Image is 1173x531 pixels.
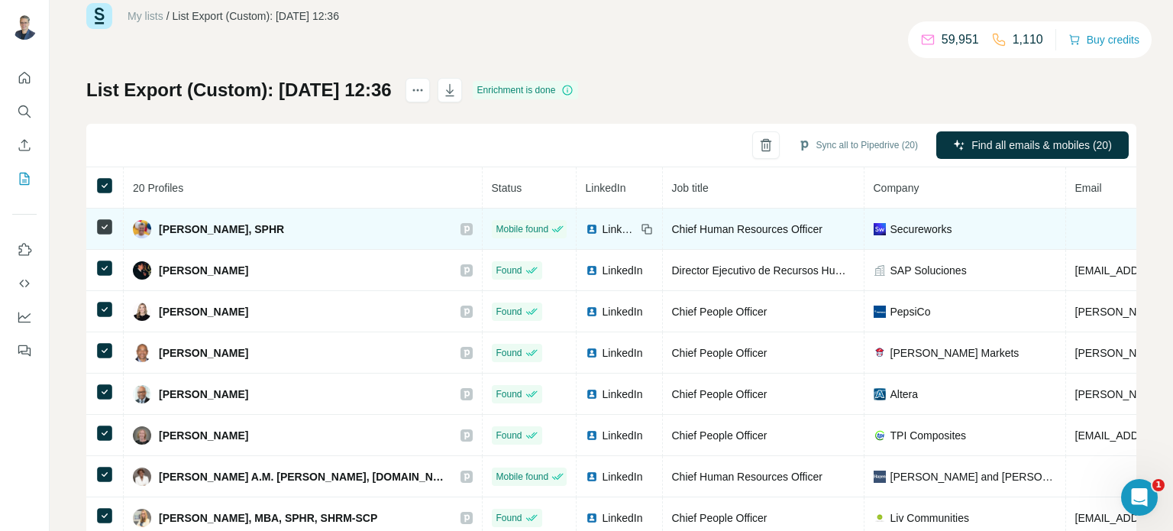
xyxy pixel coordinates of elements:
span: [PERSON_NAME], SPHR [159,222,284,237]
span: SAP Soluciones [890,263,967,278]
img: Avatar [133,385,151,403]
span: [PERSON_NAME] and [PERSON_NAME] [890,469,1056,484]
span: Found [496,305,522,319]
button: Use Surfe on LinkedIn [12,236,37,264]
button: Buy credits [1068,29,1139,50]
span: Mobile found [496,470,549,484]
img: LinkedIn logo [586,388,598,400]
img: company-logo [874,223,886,235]
img: LinkedIn logo [586,223,598,235]
img: company-logo [874,388,886,400]
span: LinkedIn [603,469,643,484]
span: Find all emails & mobiles (20) [971,138,1112,153]
img: Avatar [133,509,151,527]
span: PepsiCo [890,304,931,319]
span: [PERSON_NAME] A.M. [PERSON_NAME], [DOMAIN_NAME]. [159,469,445,484]
span: Chief People Officer [672,306,767,318]
span: Job title [672,182,709,194]
span: 20 Profiles [133,182,183,194]
span: Chief People Officer [672,388,767,400]
span: [PERSON_NAME] [159,428,248,443]
button: Feedback [12,337,37,364]
span: Secureworks [890,222,952,237]
span: [PERSON_NAME], MBA, SPHR, SHRM-SCP [159,510,377,526]
span: [PERSON_NAME] Markets [890,345,1020,361]
img: company-logo [874,471,886,483]
span: LinkedIn [603,222,636,237]
img: LinkedIn logo [586,429,598,442]
img: company-logo [874,512,886,524]
span: LinkedIn [603,428,643,443]
button: Search [12,98,37,125]
span: Chief People Officer [672,347,767,359]
img: LinkedIn logo [586,512,598,524]
span: LinkedIn [603,263,643,278]
span: 1 [1152,479,1165,491]
span: Found [496,346,522,360]
img: LinkedIn logo [586,347,598,359]
img: Avatar [133,426,151,445]
img: Avatar [133,468,151,486]
span: Found [496,511,522,525]
img: Avatar [133,220,151,238]
span: TPI Composites [890,428,967,443]
img: company-logo [874,347,886,359]
button: Enrich CSV [12,131,37,159]
button: Sync all to Pipedrive (20) [787,134,929,157]
span: LinkedIn [603,304,643,319]
span: Found [496,387,522,401]
a: My lists [128,10,163,22]
img: Surfe Logo [86,3,112,29]
img: company-logo [874,429,886,442]
span: Status [492,182,522,194]
img: Avatar [12,15,37,40]
img: Avatar [133,344,151,362]
span: LinkedIn [603,345,643,361]
span: Company [874,182,919,194]
span: Chief People Officer [672,512,767,524]
img: LinkedIn logo [586,264,598,277]
button: Use Surfe API [12,270,37,297]
span: Liv Communities [890,510,969,526]
img: LinkedIn logo [586,471,598,483]
li: / [166,8,170,24]
span: Found [496,264,522,277]
p: 59,951 [942,31,979,49]
button: Find all emails & mobiles (20) [936,131,1129,159]
span: Director Ejecutivo de Recursos Humanos [672,264,868,277]
span: Chief Human Resources Officer [672,223,822,235]
span: Altera [890,387,919,402]
span: Chief Human Resources Officer [672,471,822,483]
span: LinkedIn [603,510,643,526]
span: Mobile found [496,222,549,236]
div: Enrichment is done [473,81,579,99]
button: Quick start [12,64,37,92]
iframe: Intercom live chat [1121,479,1158,516]
span: Found [496,429,522,442]
span: LinkedIn [603,387,643,402]
p: 1,110 [1013,31,1043,49]
span: LinkedIn [586,182,626,194]
span: [PERSON_NAME] [159,304,248,319]
span: [PERSON_NAME] [159,387,248,402]
span: [PERSON_NAME] [159,263,248,278]
img: LinkedIn logo [586,306,598,318]
img: Avatar [133,261,151,280]
button: My lists [12,165,37,193]
span: Email [1075,182,1102,194]
h1: List Export (Custom): [DATE] 12:36 [86,78,392,102]
span: [PERSON_NAME] [159,345,248,361]
div: List Export (Custom): [DATE] 12:36 [173,8,339,24]
button: actions [406,78,430,102]
span: Chief People Officer [672,429,767,442]
button: Dashboard [12,303,37,331]
img: Avatar [133,303,151,321]
img: company-logo [874,306,886,318]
